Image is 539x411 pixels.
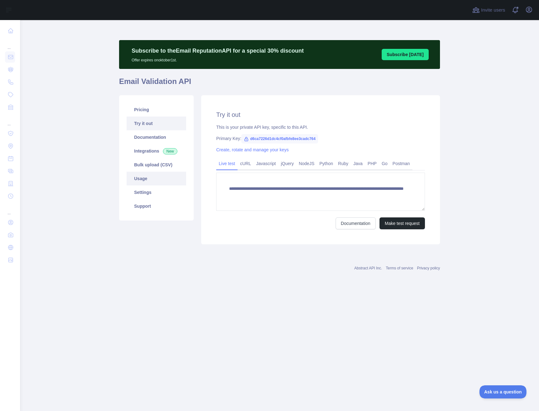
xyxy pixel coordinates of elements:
[351,159,365,169] a: Java
[382,49,429,60] button: Subscribe [DATE]
[119,76,440,91] h1: Email Validation API
[5,114,15,127] div: ...
[216,124,425,130] div: This is your private API key, specific to this API.
[163,148,177,154] span: New
[379,217,425,229] button: Make test request
[365,159,379,169] a: PHP
[479,385,526,398] iframe: Toggle Customer Support
[5,203,15,216] div: ...
[127,103,186,117] a: Pricing
[317,159,336,169] a: Python
[132,46,304,55] p: Subscribe to the Email Reputation API for a special 30 % discount
[127,130,186,144] a: Documentation
[481,7,505,14] span: Invite users
[354,266,382,270] a: Abstract API Inc.
[216,159,238,169] a: Live test
[471,5,506,15] button: Invite users
[390,159,412,169] a: Postman
[254,159,278,169] a: Javascript
[241,134,318,143] span: d6ca7226d1dc4cf0afbfe8ee3cadc764
[336,217,376,229] a: Documentation
[278,159,296,169] a: jQuery
[379,159,390,169] a: Go
[386,266,413,270] a: Terms of service
[238,159,254,169] a: cURL
[127,199,186,213] a: Support
[296,159,317,169] a: NodeJS
[127,158,186,172] a: Bulk upload (CSV)
[216,147,289,152] a: Create, rotate and manage your keys
[127,144,186,158] a: Integrations New
[127,172,186,185] a: Usage
[216,135,425,142] div: Primary Key:
[127,117,186,130] a: Try it out
[216,110,425,119] h2: Try it out
[5,38,15,50] div: ...
[336,159,351,169] a: Ruby
[127,185,186,199] a: Settings
[132,55,304,63] p: Offer expires on oktober 1st.
[417,266,440,270] a: Privacy policy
